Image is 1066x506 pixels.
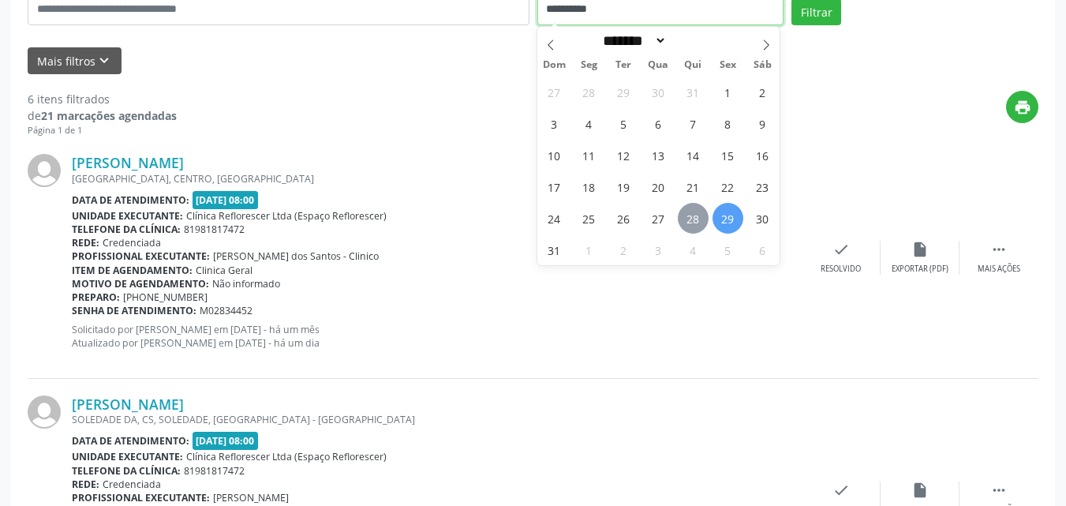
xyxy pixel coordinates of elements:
[713,234,743,265] span: Setembro 5, 2025
[747,203,778,234] span: Agosto 30, 2025
[598,32,668,49] select: Month
[574,203,604,234] span: Agosto 25, 2025
[747,108,778,139] span: Agosto 9, 2025
[72,464,181,478] b: Telefone da clínica:
[978,264,1020,275] div: Mais ações
[539,108,570,139] span: Agosto 3, 2025
[574,140,604,171] span: Agosto 11, 2025
[213,491,289,504] span: [PERSON_NAME]
[608,203,639,234] span: Agosto 26, 2025
[213,249,379,263] span: [PERSON_NAME] dos Santos - Clinico
[193,432,259,450] span: [DATE] 08:00
[608,140,639,171] span: Agosto 12, 2025
[28,395,61,429] img: img
[574,108,604,139] span: Agosto 4, 2025
[103,478,161,491] span: Credenciada
[200,304,252,317] span: M02834452
[196,264,252,277] span: Clinica Geral
[990,241,1008,258] i: 
[710,60,745,70] span: Sex
[678,234,709,265] span: Setembro 4, 2025
[72,478,99,491] b: Rede:
[608,77,639,107] span: Julho 29, 2025
[832,241,850,258] i: check
[1006,91,1038,123] button: print
[713,171,743,202] span: Agosto 22, 2025
[72,249,210,263] b: Profissional executante:
[103,236,161,249] span: Credenciada
[186,209,387,223] span: Clínica Reflorescer Ltda (Espaço Reflorescer)
[539,234,570,265] span: Agosto 31, 2025
[28,47,122,75] button: Mais filtroskeyboard_arrow_down
[72,491,210,504] b: Profissional executante:
[678,77,709,107] span: Julho 31, 2025
[539,171,570,202] span: Agosto 17, 2025
[539,77,570,107] span: Julho 27, 2025
[72,277,209,290] b: Motivo de agendamento:
[28,124,177,137] div: Página 1 de 1
[72,264,193,277] b: Item de agendamento:
[678,203,709,234] span: Agosto 28, 2025
[72,450,183,463] b: Unidade executante:
[747,77,778,107] span: Agosto 2, 2025
[675,60,710,70] span: Qui
[193,191,259,209] span: [DATE] 08:00
[72,223,181,236] b: Telefone da clínica:
[643,234,674,265] span: Setembro 3, 2025
[821,264,861,275] div: Resolvido
[72,434,189,448] b: Data de atendimento:
[72,172,802,186] div: [GEOGRAPHIC_DATA], CENTRO, [GEOGRAPHIC_DATA]
[72,290,120,304] b: Preparo:
[28,107,177,124] div: de
[72,304,196,317] b: Senha de atendimento:
[641,60,675,70] span: Qua
[95,52,113,69] i: keyboard_arrow_down
[608,234,639,265] span: Setembro 2, 2025
[41,108,177,123] strong: 21 marcações agendadas
[72,209,183,223] b: Unidade executante:
[539,140,570,171] span: Agosto 10, 2025
[574,171,604,202] span: Agosto 18, 2025
[72,395,184,413] a: [PERSON_NAME]
[713,77,743,107] span: Agosto 1, 2025
[537,60,572,70] span: Dom
[72,193,189,207] b: Data de atendimento:
[911,241,929,258] i: insert_drive_file
[713,203,743,234] span: Agosto 29, 2025
[892,264,948,275] div: Exportar (PDF)
[574,77,604,107] span: Julho 28, 2025
[832,482,850,499] i: check
[606,60,641,70] span: Ter
[747,171,778,202] span: Agosto 23, 2025
[747,234,778,265] span: Setembro 6, 2025
[745,60,780,70] span: Sáb
[184,223,245,236] span: 81981817472
[123,290,208,304] span: [PHONE_NUMBER]
[643,108,674,139] span: Agosto 6, 2025
[713,108,743,139] span: Agosto 8, 2025
[72,413,802,426] div: SOLEDADE DA, CS, SOLEDADE, [GEOGRAPHIC_DATA] - [GEOGRAPHIC_DATA]
[539,203,570,234] span: Agosto 24, 2025
[667,32,719,49] input: Year
[643,171,674,202] span: Agosto 20, 2025
[72,236,99,249] b: Rede:
[747,140,778,171] span: Agosto 16, 2025
[212,277,280,290] span: Não informado
[574,234,604,265] span: Setembro 1, 2025
[911,482,929,499] i: insert_drive_file
[608,108,639,139] span: Agosto 5, 2025
[28,91,177,107] div: 6 itens filtrados
[678,171,709,202] span: Agosto 21, 2025
[643,203,674,234] span: Agosto 27, 2025
[990,482,1008,499] i: 
[678,108,709,139] span: Agosto 7, 2025
[643,77,674,107] span: Julho 30, 2025
[72,154,184,171] a: [PERSON_NAME]
[72,323,802,350] p: Solicitado por [PERSON_NAME] em [DATE] - há um mês Atualizado por [PERSON_NAME] em [DATE] - há um...
[186,450,387,463] span: Clínica Reflorescer Ltda (Espaço Reflorescer)
[678,140,709,171] span: Agosto 14, 2025
[184,464,245,478] span: 81981817472
[28,154,61,187] img: img
[571,60,606,70] span: Seg
[713,140,743,171] span: Agosto 15, 2025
